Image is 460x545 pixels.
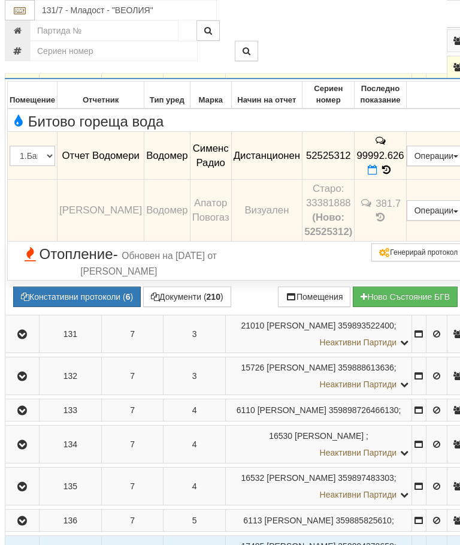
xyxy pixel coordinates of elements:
[226,357,412,395] td: ;
[13,287,141,307] button: Констативни протоколи (6)
[30,41,198,61] input: Сериен номер
[226,509,412,531] td: ;
[101,509,164,531] td: 7
[10,246,228,278] span: Отопление
[269,431,292,441] span: Партида №
[40,357,102,395] td: 132
[356,150,404,161] span: 99992.626
[241,473,264,483] span: Партида №
[59,204,142,216] span: [PERSON_NAME]
[304,212,352,237] b: (Ново: 52525312)
[302,179,355,241] td: Устройство със сериен номер 33381888 беше подменено от устройство със сериен номер 52525312
[320,380,397,389] span: Неактивни Партиди
[143,287,231,307] button: Документи (210)
[62,150,139,161] span: Отчет Водомери
[231,82,302,109] th: Начин на отчет
[320,338,397,347] span: Неактивни Партиди
[144,132,190,180] td: Водомер
[192,405,197,415] span: 4
[226,399,412,421] td: ;
[264,516,333,525] span: [PERSON_NAME]
[295,431,364,441] span: [PERSON_NAME]
[40,425,102,463] td: 134
[190,132,231,180] td: Сименс Радио
[267,473,335,483] span: [PERSON_NAME]
[335,516,391,525] span: 359885825610
[101,357,164,395] td: 7
[101,425,164,463] td: 7
[368,165,377,175] i: Нов Отчет към 29/08/2025
[30,20,178,41] input: Партида №
[338,473,394,483] span: 359897483303
[237,405,255,415] span: Партида №
[338,321,394,330] span: 359893522400
[302,82,355,109] th: Сериен номер
[57,82,144,109] th: Отчетник
[192,329,197,339] span: 3
[320,448,397,457] span: Неактивни Партиди
[267,363,335,372] span: [PERSON_NAME]
[278,287,351,307] button: Помещения
[40,509,102,531] td: 136
[241,321,264,330] span: Партида №
[207,292,220,302] b: 210
[329,405,399,415] span: 359898726466130
[192,439,197,449] span: 4
[226,315,412,353] td: ;
[101,467,164,505] td: 7
[376,197,401,209] span: 381.7
[231,132,302,180] td: Дистанционен
[226,425,412,463] td: ;
[241,363,264,372] span: Партида №
[126,292,131,302] b: 6
[374,135,387,146] span: История на забележките
[192,481,197,491] span: 4
[144,179,190,241] td: Водомер
[355,82,406,109] th: Последно показание
[192,516,197,525] span: 5
[258,405,326,415] span: [PERSON_NAME]
[231,179,302,241] td: Визуален
[40,467,102,505] td: 135
[10,114,164,130] span: Битово гореща вода
[144,82,190,109] th: Тип уред
[8,82,57,109] th: Помещение
[380,164,394,176] span: История на показанията
[243,516,262,525] span: Партида №
[338,363,394,372] span: 359888613636
[80,251,217,276] span: Обновен на [DATE] от [PERSON_NAME]
[374,212,387,223] span: История на показанията
[190,82,231,109] th: Марка
[101,399,164,421] td: 7
[267,321,335,330] span: [PERSON_NAME]
[192,371,197,381] span: 3
[40,315,102,353] td: 131
[40,399,102,421] td: 133
[353,287,458,307] button: Новo Състояние БГВ
[226,467,412,505] td: ;
[360,197,376,209] span: История на забележките
[101,315,164,353] td: 7
[113,246,118,262] span: -
[190,179,231,241] td: Апатор Повогаз
[306,150,351,161] span: 52525312
[320,490,397,499] span: Неактивни Партиди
